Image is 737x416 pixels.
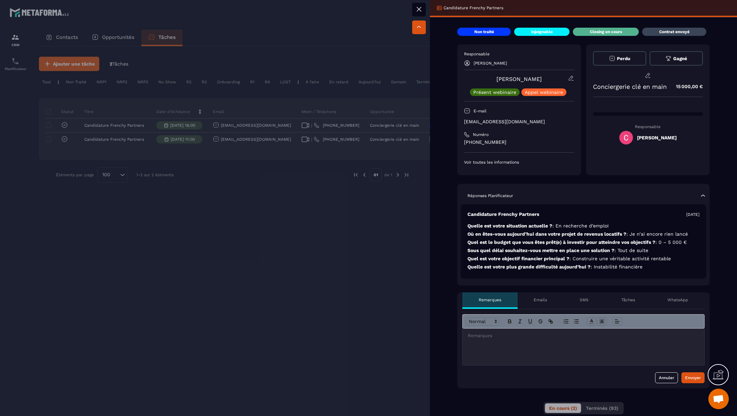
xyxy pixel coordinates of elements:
[655,239,687,245] span: : 0 – 5 000 €
[467,264,699,270] p: Quelle est votre plus grande difficulté aujourd’hui ?
[617,56,630,61] span: Perdu
[659,29,690,34] p: Contrat envoyé
[464,51,574,57] p: Responsable
[496,76,542,82] a: [PERSON_NAME]
[549,405,577,411] span: En cours (2)
[467,223,699,229] p: Quelle est votre situation actuelle ?
[580,297,589,303] p: SMS
[669,80,703,93] p: 15 000,00 €
[621,297,635,303] p: Tâches
[593,83,667,90] p: Conciergerie clé en main
[655,372,678,383] button: Annuler
[582,403,622,413] button: Terminés (93)
[473,132,489,137] p: Numéro
[673,56,687,61] span: Gagné
[467,211,539,218] p: Candidature Frenchy Partners
[591,264,642,269] span: : Instabilité financière
[626,231,688,237] span: : Je n’ai encore rien lancé
[667,297,688,303] p: WhatsApp
[593,51,646,66] button: Perdu
[708,389,729,409] div: Ouvrir le chat
[650,51,703,66] button: Gagné
[467,239,699,246] p: Quel est le budget que vous êtes prêt(e) à investir pour atteindre vos objectifs ?
[525,90,563,95] p: Appel webinaire
[464,139,574,145] p: [PHONE_NUMBER]
[467,193,513,198] p: Réponses Planificateur
[637,135,677,140] h5: [PERSON_NAME]
[586,405,618,411] span: Terminés (93)
[464,119,574,125] p: [EMAIL_ADDRESS][DOMAIN_NAME]
[552,223,609,228] span: : En recherche d’emploi
[531,29,553,34] p: injoignable
[590,29,622,34] p: Closing en cours
[479,297,501,303] p: Remarques
[474,29,494,34] p: Non traité
[685,374,701,381] div: Envoyer
[444,5,503,11] p: Candidature Frenchy Partners
[467,255,699,262] p: Quel est votre objectif financier principal ?
[593,124,703,129] p: Responsable
[545,403,581,413] button: En cours (2)
[474,108,487,114] p: E-mail
[474,61,507,66] p: [PERSON_NAME]
[569,256,671,261] span: : Construire une véritable activité rentable
[473,90,516,95] p: Présent webinaire
[681,372,705,383] button: Envoyer
[467,247,699,254] p: Sous quel délai souhaitez-vous mettre en place une solution ?
[534,297,547,303] p: Emails
[615,248,648,253] span: : Tout de suite
[464,160,574,165] p: Voir toutes les informations
[686,212,699,217] p: [DATE]
[467,231,699,237] p: Où en êtes-vous aujourd’hui dans votre projet de revenus locatifs ?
